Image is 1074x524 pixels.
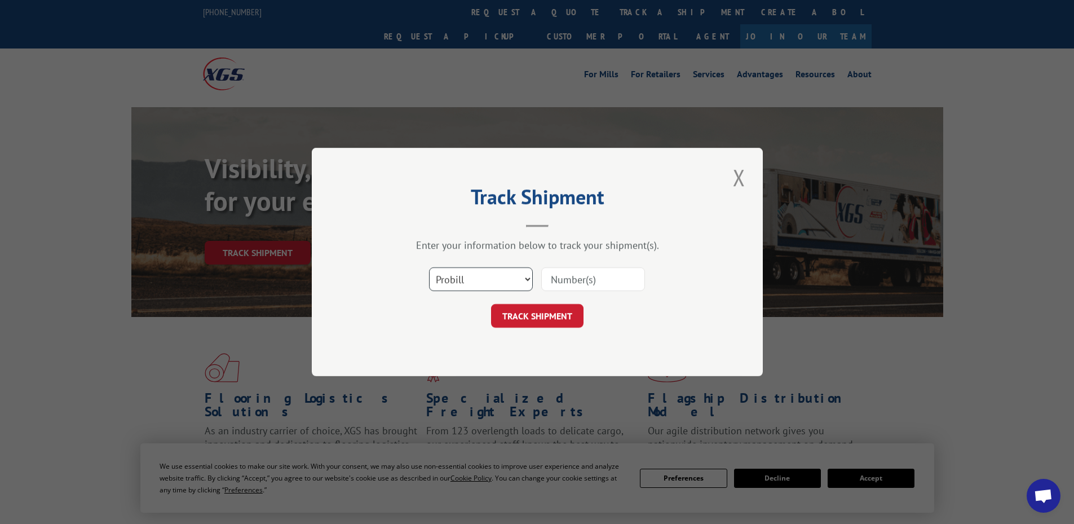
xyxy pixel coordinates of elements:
[1027,479,1060,513] a: Open chat
[491,304,584,328] button: TRACK SHIPMENT
[541,267,645,291] input: Number(s)
[730,162,749,193] button: Close modal
[368,189,706,210] h2: Track Shipment
[368,239,706,252] div: Enter your information below to track your shipment(s).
